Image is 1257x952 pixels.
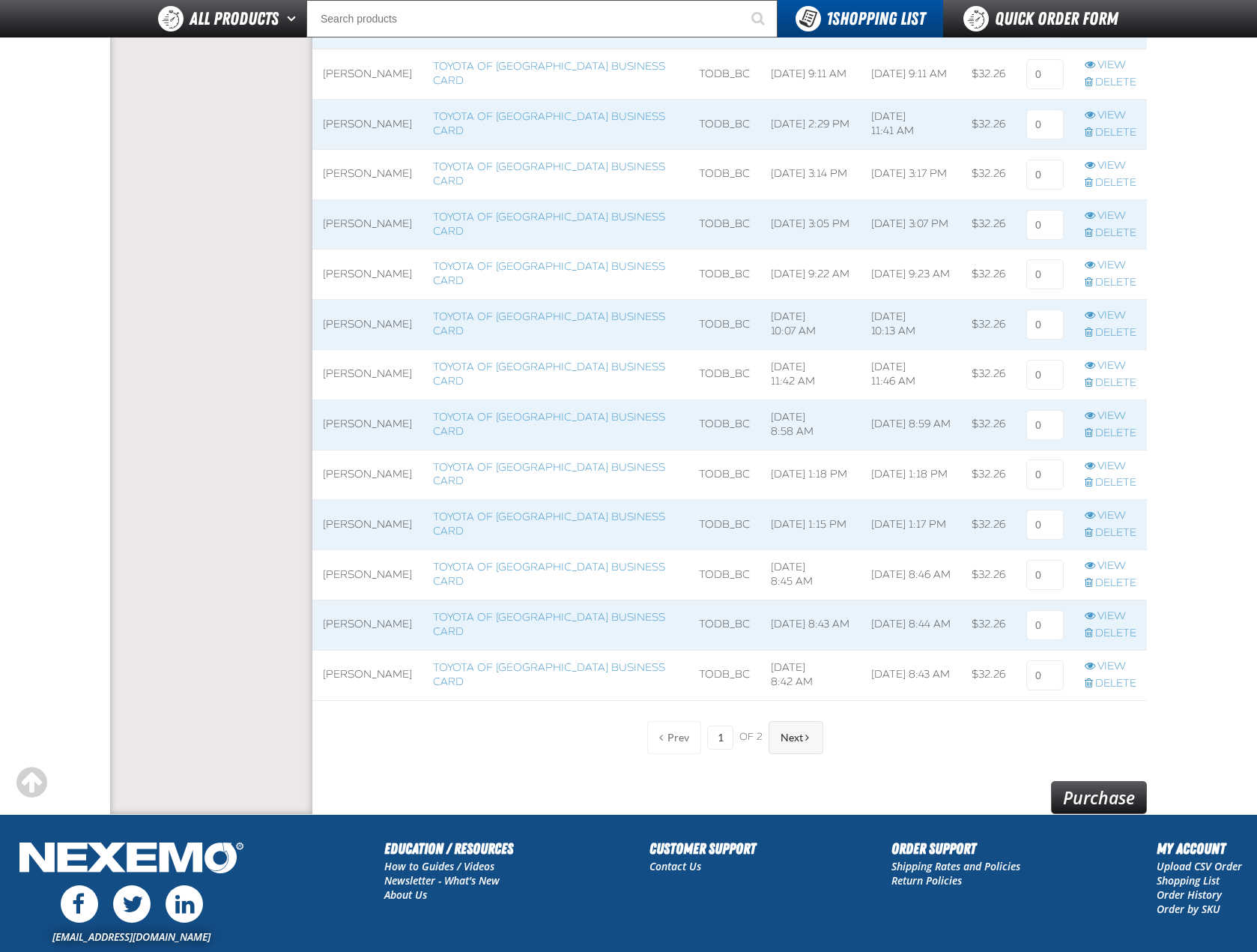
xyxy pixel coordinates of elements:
td: [DATE] 9:22 AM [760,250,860,300]
td: $32.26 [961,450,1016,500]
td: [DATE] 10:13 AM [861,300,961,350]
td: $32.26 [961,49,1016,100]
a: Delete row action [1085,476,1136,490]
td: $32.26 [961,300,1016,350]
img: Nexemo Logo [15,837,248,882]
td: [DATE] 3:17 PM [861,149,961,199]
td: [DATE] 9:23 AM [861,250,961,300]
input: 0 [1026,610,1064,640]
a: Delete row action [1085,276,1136,290]
td: $32.26 [961,250,1016,300]
td: [PERSON_NAME] [312,250,422,300]
a: Toyota of [GEOGRAPHIC_DATA] Business Card [433,411,665,438]
td: TODB_BC [688,100,760,150]
span: All Products [190,5,279,32]
td: [DATE] 3:14 PM [760,149,860,199]
a: Shipping Rates and Policies [891,859,1020,873]
td: [PERSON_NAME] [312,650,422,700]
td: [PERSON_NAME] [312,450,422,500]
input: 0 [1026,109,1064,139]
td: $32.26 [961,500,1016,550]
td: [DATE] 3:05 PM [760,199,860,250]
a: Delete row action [1085,526,1136,540]
a: View row action [1085,109,1136,123]
td: $32.26 [961,149,1016,199]
a: Toyota of [GEOGRAPHIC_DATA] Business Card [433,211,665,238]
div: Scroll to the top [15,766,48,799]
td: [DATE] 11:46 AM [861,350,961,400]
td: [DATE] 8:43 AM [760,600,860,650]
input: 0 [1026,360,1064,390]
td: $32.26 [961,650,1016,700]
a: View row action [1085,660,1136,674]
td: [DATE] 11:42 AM [760,350,860,400]
td: [DATE] 1:18 PM [861,450,961,500]
td: [DATE] 11:41 AM [861,100,961,150]
strong: 1 [826,8,832,29]
a: Order History [1157,888,1222,902]
td: [DATE] 3:07 PM [861,199,961,250]
a: Toyota of [GEOGRAPHIC_DATA] Business Card [433,310,665,337]
h2: Order Support [891,837,1020,860]
a: View row action [1085,460,1136,474]
span: of 2 [739,731,763,744]
span: Shopping List [826,8,925,29]
a: Toyota of [GEOGRAPHIC_DATA] Business Card [433,110,665,137]
h2: Customer Support [649,837,756,860]
a: Toyota of [GEOGRAPHIC_DATA] Business Card [433,661,665,688]
td: [PERSON_NAME] [312,500,422,550]
a: Purchase [1051,781,1147,814]
a: Return Policies [891,873,962,888]
td: [PERSON_NAME] [312,400,422,450]
a: Order by SKU [1157,902,1220,916]
td: TODB_BC [688,350,760,400]
td: [PERSON_NAME] [312,49,422,100]
a: Toyota of [GEOGRAPHIC_DATA] Business Card [433,510,665,537]
td: TODB_BC [688,199,760,250]
td: [DATE] 8:44 AM [861,600,961,650]
td: TODB_BC [688,650,760,700]
td: [DATE] 8:42 AM [760,650,860,700]
td: $32.26 [961,550,1016,600]
td: TODB_BC [688,300,760,350]
td: $32.26 [961,350,1016,400]
td: [DATE] 8:59 AM [861,400,961,450]
h2: My Account [1157,837,1242,860]
a: View row action [1085,609,1136,624]
td: [PERSON_NAME] [312,199,422,250]
input: Current page number [707,726,733,750]
a: Delete row action [1085,76,1136,90]
a: Delete row action [1085,576,1136,591]
td: [DATE] 10:07 AM [760,300,860,350]
a: Delete row action [1085,326,1136,340]
a: View row action [1085,309,1136,323]
a: Toyota of [GEOGRAPHIC_DATA] Business Card [433,561,665,588]
td: [DATE] 1:18 PM [760,450,860,500]
a: Contact Us [649,859,701,873]
a: Delete row action [1085,226,1136,241]
td: [DATE] 8:46 AM [861,550,961,600]
td: TODB_BC [688,600,760,650]
a: View row action [1085,58,1136,73]
td: $32.26 [961,199,1016,250]
td: $32.26 [961,100,1016,150]
a: [EMAIL_ADDRESS][DOMAIN_NAME] [52,930,210,944]
a: View row action [1085,209,1136,223]
td: $32.26 [961,600,1016,650]
input: 0 [1026,560,1064,590]
td: [DATE] 8:45 AM [760,550,860,600]
a: How to Guides / Videos [384,859,494,873]
a: Delete row action [1085,427,1136,441]
td: [DATE] 8:43 AM [861,650,961,700]
input: 0 [1026,259,1064,289]
a: Delete row action [1085,376,1136,391]
a: Upload CSV Order [1157,859,1242,873]
td: [DATE] 1:15 PM [760,500,860,550]
td: [PERSON_NAME] [312,550,422,600]
td: [DATE] 2:29 PM [760,100,860,150]
input: 0 [1026,160,1064,190]
td: TODB_BC [688,500,760,550]
td: [PERSON_NAME] [312,149,422,199]
a: Newsletter - What's New [384,873,500,888]
td: [DATE] 8:58 AM [760,400,860,450]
